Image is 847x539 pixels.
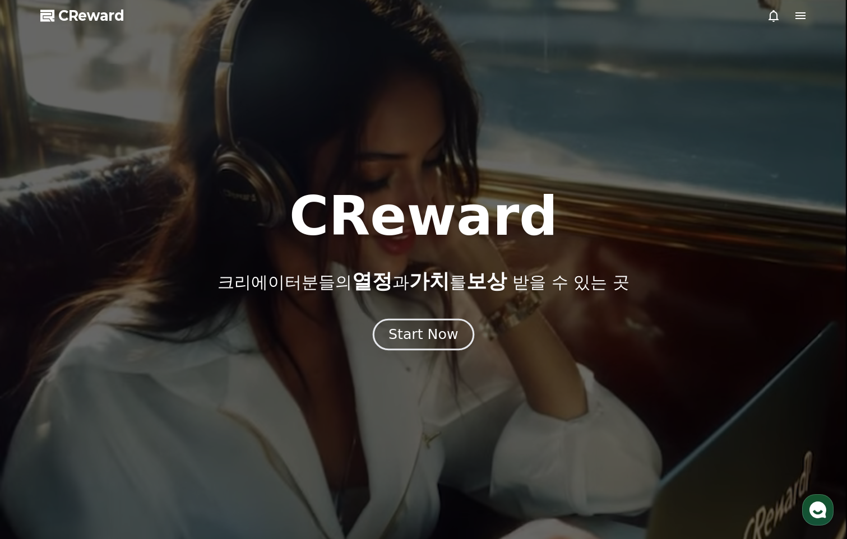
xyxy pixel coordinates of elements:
[40,7,124,25] a: CReward
[466,269,507,292] span: 보상
[217,270,629,292] p: 크리에이터분들의 과 를 받을 수 있는 곳
[35,372,42,381] span: 홈
[388,325,458,344] div: Start Now
[58,7,124,25] span: CReward
[289,189,558,243] h1: CReward
[74,355,145,383] a: 대화
[352,269,392,292] span: 열정
[3,355,74,383] a: 홈
[373,319,474,351] button: Start Now
[145,355,215,383] a: 설정
[173,372,187,381] span: 설정
[409,269,450,292] span: 가치
[375,331,472,341] a: Start Now
[103,373,116,382] span: 대화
